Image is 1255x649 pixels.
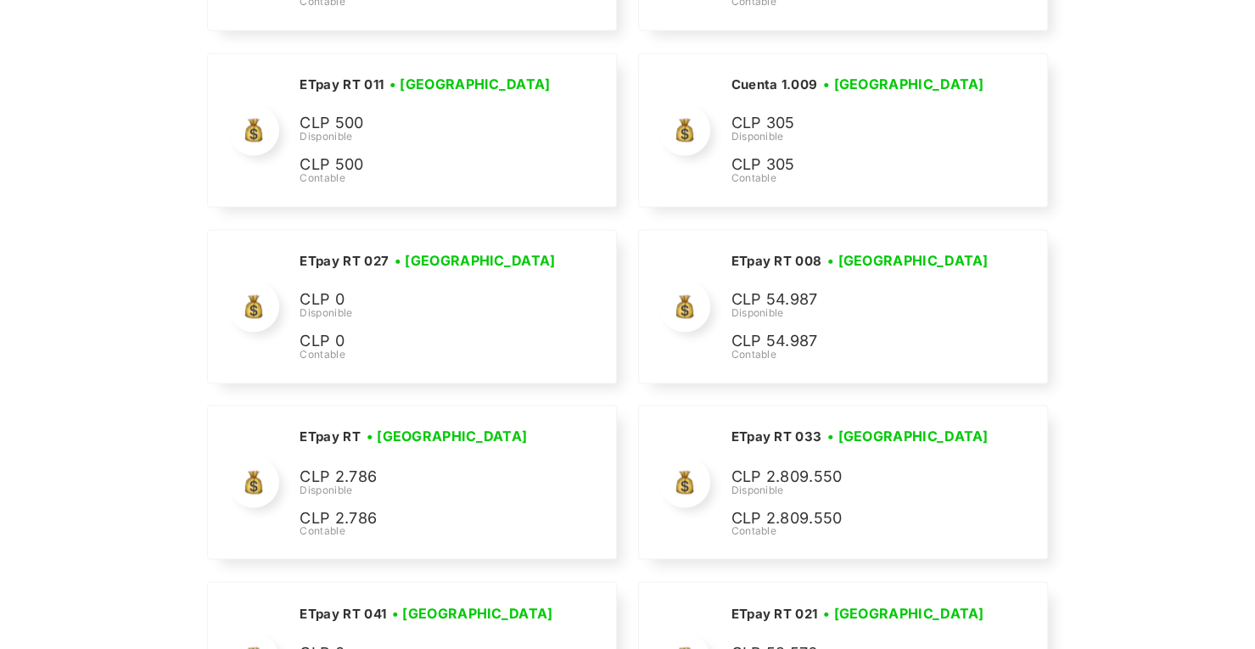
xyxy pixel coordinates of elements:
h3: • [GEOGRAPHIC_DATA] [827,250,989,271]
h3: • [GEOGRAPHIC_DATA] [823,602,984,623]
div: Contable [300,523,554,538]
h3: • [GEOGRAPHIC_DATA] [392,602,553,623]
div: Disponible [300,305,561,321]
div: Disponible [731,305,994,321]
h2: ETpay RT 011 [300,76,384,93]
p: CLP 305 [731,111,985,136]
h2: ETpay RT 021 [731,605,817,622]
p: CLP 2.809.550 [731,464,985,489]
p: CLP 54.987 [731,288,985,312]
div: Contable [300,171,556,186]
p: CLP 500 [300,153,554,177]
div: Disponible [300,482,554,497]
h2: ETpay RT 033 [731,428,821,445]
p: CLP 0 [300,288,554,312]
h2: ETpay RT 041 [300,605,386,622]
div: Contable [300,347,561,362]
div: Disponible [300,129,556,144]
h2: Cuenta 1.009 [731,76,817,93]
p: CLP 0 [300,329,554,354]
div: Disponible [731,129,989,144]
p: CLP 305 [731,153,985,177]
div: Contable [731,171,989,186]
p: CLP 500 [300,111,554,136]
h3: • [GEOGRAPHIC_DATA] [823,74,984,94]
h3: • [GEOGRAPHIC_DATA] [389,74,551,94]
div: Contable [731,523,994,538]
p: CLP 2.809.550 [731,506,985,530]
div: Contable [731,347,994,362]
h2: ETpay RT [300,428,360,445]
p: CLP 2.786 [300,506,554,530]
h2: ETpay RT 008 [731,253,821,270]
h2: ETpay RT 027 [300,253,389,270]
div: Disponible [731,482,994,497]
h3: • [GEOGRAPHIC_DATA] [367,426,528,446]
p: CLP 2.786 [300,464,554,489]
p: CLP 54.987 [731,329,985,354]
h3: • [GEOGRAPHIC_DATA] [827,426,989,446]
h3: • [GEOGRAPHIC_DATA] [395,250,556,271]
